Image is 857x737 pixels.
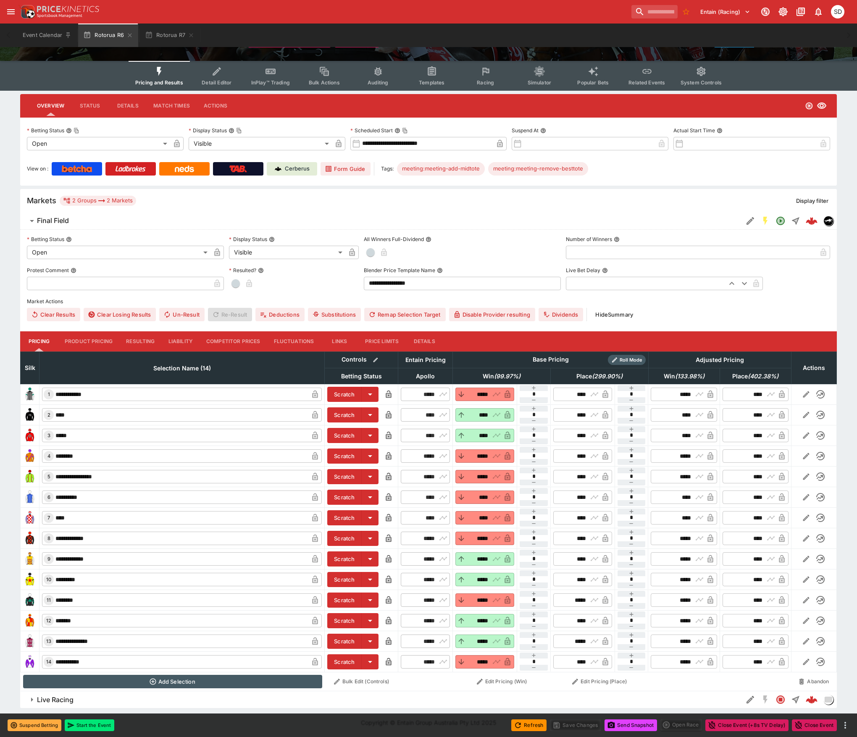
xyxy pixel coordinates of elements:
img: TabNZ [229,165,247,172]
button: Remap Selection Target [364,308,446,321]
img: runner 4 [23,449,37,463]
button: Refresh [511,719,547,731]
img: runner 5 [23,470,37,483]
button: Live Racing [20,691,743,708]
p: Display Status [189,127,227,134]
button: Liability [162,331,200,351]
button: Scratch [327,448,362,464]
img: Betcha [62,165,92,172]
button: Scratch [327,387,362,402]
button: Copy To Clipboard [402,128,408,134]
button: Scratch [327,469,362,484]
button: Toggle light/dark mode [776,4,791,19]
button: Details [109,96,147,116]
p: Suspend At [512,127,539,134]
p: Resulted? [229,267,256,274]
button: Display Status [269,236,275,242]
img: runner 7 [23,511,37,525]
img: runner 3 [23,429,37,442]
img: runner 6 [23,490,37,504]
div: Show/hide Price Roll mode configuration. [608,355,646,365]
button: Clear Losing Results [84,308,156,321]
button: Scratch [327,551,362,567]
button: No Bookmarks [679,5,693,18]
span: 5 [46,474,52,480]
button: Display StatusCopy To Clipboard [229,128,234,134]
span: Place(299.90%) [567,371,632,381]
div: Open [27,137,170,150]
th: Controls [325,351,398,368]
button: Deductions [255,308,305,321]
button: Stuart Dibb [828,3,847,21]
a: Cerberus [267,162,317,176]
p: All Winners Full-Dividend [364,236,424,243]
button: Overview [30,96,71,116]
button: Live Bet Delay [602,268,608,273]
button: Connected to PK [758,4,773,19]
p: Scheduled Start [350,127,393,134]
div: Stuart Dibb [831,5,844,18]
span: Betting Status [332,371,391,381]
span: 12 [45,618,53,624]
span: 2 [46,412,52,418]
button: Straight [788,213,803,228]
button: Status [71,96,109,116]
button: Clear Results [27,308,80,321]
span: 8 [46,535,52,541]
button: Copy To Clipboard [236,128,242,134]
button: Select Tenant [695,5,755,18]
button: Edit Detail [743,213,758,228]
span: 7 [46,515,52,521]
button: Final Field [20,212,743,229]
button: Scratch [327,613,362,628]
button: Event Calendar [18,24,76,47]
p: Display Status [229,236,267,243]
button: Start the Event [65,719,114,731]
button: Scheduled StartCopy To Clipboard [394,128,400,134]
img: runner 10 [23,573,37,586]
button: Suspend Betting [8,719,61,731]
button: Details [405,331,443,351]
span: Related Events [628,79,665,86]
button: Rotorua R6 [78,24,138,47]
span: 10 [45,577,53,582]
a: 85b228f3-b3de-40e3-9417-95e0155aebb9 [803,212,820,229]
button: Betting Status [66,236,72,242]
img: runner 8 [23,532,37,545]
span: Popular Bets [577,79,609,86]
button: Straight [788,692,803,707]
svg: Closed [776,695,786,705]
button: Edit Pricing (Place) [553,675,646,688]
img: Cerberus [275,165,281,172]
span: Selection Name (14) [144,363,220,373]
span: Win(99.97%) [473,371,530,381]
p: Number of Winners [566,236,612,243]
button: Scratch [327,634,362,649]
button: Closed [773,692,788,707]
button: Pricing [20,331,58,351]
button: Rotorua R7 [140,24,200,47]
span: 1 [46,391,52,397]
a: Form Guide [321,162,371,176]
button: Competitor Prices [200,331,267,351]
p: Actual Start Time [673,127,715,134]
img: liveracing [824,695,833,704]
button: Scratch [327,572,362,587]
button: Scratch [327,654,362,669]
div: Betting Target: cerberus [488,162,588,176]
div: 2 Groups 2 Markets [63,196,133,206]
button: Copy To Clipboard [74,128,79,134]
div: 85b228f3-b3de-40e3-9417-95e0155aebb9 [806,215,818,227]
span: 9 [46,556,52,562]
button: Number of Winners [614,236,620,242]
button: Add Selection [23,675,322,688]
button: Substitutions [308,308,361,321]
th: Apollo [398,368,453,384]
button: Actual Start Time [717,128,723,134]
span: Simulator [528,79,551,86]
button: Blender Price Template Name [437,268,443,273]
span: Bulk Actions [309,79,340,86]
button: Actions [197,96,234,116]
span: 13 [45,638,53,644]
p: Cerberus [285,165,310,173]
